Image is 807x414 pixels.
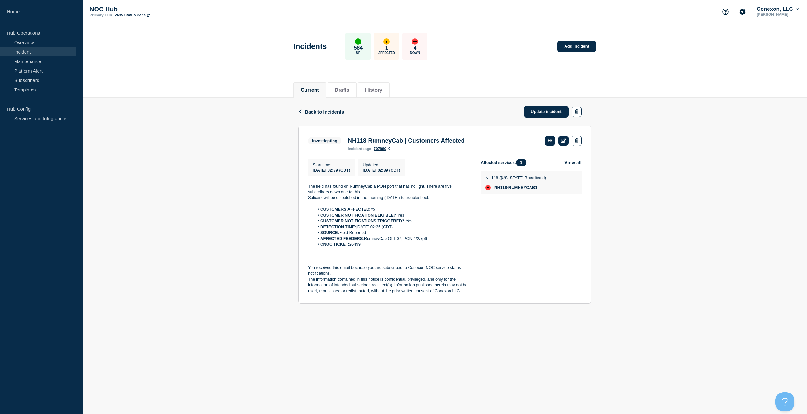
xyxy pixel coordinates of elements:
a: View Status Page [114,13,149,17]
strong: CNOC TICKET: [320,242,349,247]
span: Affected services: [481,159,530,166]
li: [DATE] 02:35 (CDT) [314,224,471,230]
div: up [355,38,361,45]
strong: DETECTION TIME: [320,224,356,229]
a: Add incident [557,41,596,52]
a: 707880 [374,147,390,151]
iframe: Help Scout Beacon - Open [775,392,794,411]
p: NOC Hub [90,6,216,13]
span: 1 [516,159,526,166]
p: 1 [385,45,388,51]
li: Field Reported [314,230,471,236]
h3: NH118 RumneyCab | Customers Affected [348,137,465,144]
p: Primary Hub [90,13,112,17]
strong: AFFECTED FEEDERS: [320,236,364,241]
p: page [348,147,371,151]
span: Back to Incidents [305,109,344,114]
p: You received this email because you are subscribed to Conexon NOC service status notifications. [308,265,471,277]
strong: CUSTOMER NOTIFICATIONS TRIGGERED?: [320,219,406,223]
p: Updated : [363,162,400,167]
h1: Incidents [293,42,327,51]
p: [PERSON_NAME] [755,12,800,17]
div: [DATE] 02:39 (CDT) [363,167,400,172]
p: Up [356,51,360,55]
span: Investigating [308,137,341,144]
li: #5 [314,207,471,212]
strong: CUSTOMER NOTIFICATION ELIGIBLE?: [320,213,398,218]
li: RumneyCab OLT 07, PON 1/2/xp6 [314,236,471,242]
p: Splicers will be dispatched in the morning ([DATE]) to troubleshoot. [308,195,471,201]
button: Conexon, LLC [755,6,800,12]
p: Start time : [313,162,350,167]
div: down [412,38,418,45]
span: incident [348,147,362,151]
button: Back to Incidents [298,109,344,114]
a: Update incident [524,106,569,118]
button: Support [719,5,732,18]
span: NH118-RUMNEYCAB1 [494,185,537,190]
button: Account settings [736,5,749,18]
p: Affected [378,51,395,55]
li: Yes [314,218,471,224]
p: Down [410,51,420,55]
button: Drafts [335,87,349,93]
p: 4 [414,45,416,51]
div: affected [383,38,390,45]
span: [DATE] 02:39 (CDT) [313,168,350,172]
p: NH118 ([US_STATE] Broadband) [485,175,546,180]
button: History [365,87,382,93]
button: Current [301,87,319,93]
strong: SOURCE: [320,230,339,235]
p: The information contained in this notice is confidential, privileged, and only for the informatio... [308,277,471,294]
li: Yes [314,213,471,218]
p: The field has found on RumneyCab a PON port that has no light. There are five subscribers down du... [308,184,471,195]
div: down [485,185,491,190]
strong: CUSTOMERS AFFECTED: [320,207,371,212]
li: 26499 [314,242,471,247]
button: View all [564,159,582,166]
p: 584 [354,45,363,51]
